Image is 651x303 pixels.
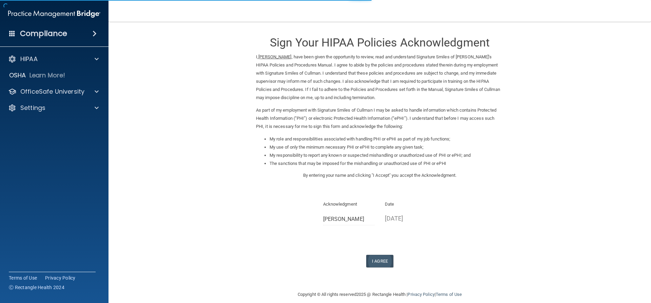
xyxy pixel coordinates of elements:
a: Settings [8,104,99,112]
p: I, , have been given the opportunity to review, read and understand Signature Smiles of [PERSON_N... [256,53,504,102]
a: Terms of Use [9,274,37,281]
p: OfficeSafe University [20,88,84,96]
p: [DATE] [385,213,437,224]
li: My responsibility to report any known or suspected mishandling or unauthorized use of PHI or ePHI... [270,151,504,159]
a: HIPAA [8,55,99,63]
p: HIPAA [20,55,38,63]
span: Ⓒ Rectangle Health 2024 [9,284,64,291]
a: Privacy Policy [45,274,76,281]
p: OSHA [9,71,26,79]
iframe: Drift Widget Chat Controller [534,255,643,282]
p: Date [385,200,437,208]
p: As part of my employment with Signature Smiles of Cullman I may be asked to handle information wh... [256,106,504,131]
h3: Sign Your HIPAA Policies Acknowledgment [256,36,504,49]
p: Settings [20,104,45,112]
a: Terms of Use [436,292,462,297]
img: PMB logo [8,7,100,21]
ins: [PERSON_NAME] [258,54,291,59]
a: OfficeSafe University [8,88,99,96]
p: Acknowledgment [323,200,375,208]
h4: Compliance [20,29,67,38]
input: Full Name [323,213,375,225]
li: My role and responsibilities associated with handling PHI or ePHI as part of my job functions; [270,135,504,143]
li: The sanctions that may be imposed for the mishandling or unauthorized use of PHI or ePHI [270,159,504,168]
li: My use of only the minimum necessary PHI or ePHI to complete any given task; [270,143,504,151]
a: Privacy Policy [408,292,434,297]
p: Learn More! [29,71,65,79]
button: I Agree [366,255,393,267]
p: By entering your name and clicking "I Accept" you accept the Acknowledgment. [256,171,504,179]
